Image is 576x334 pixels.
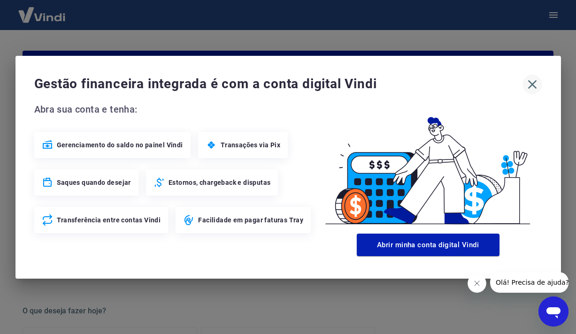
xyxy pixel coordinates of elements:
img: Good Billing [314,102,542,230]
span: Facilidade em pagar faturas Tray [198,215,303,225]
span: Abra sua conta e tenha: [34,102,314,117]
span: Transações via Pix [221,140,280,150]
span: Transferência entre contas Vindi [57,215,161,225]
span: Gestão financeira integrada é com a conta digital Vindi [34,75,522,93]
iframe: Mensagem da empresa [490,272,568,293]
iframe: Botão para abrir a janela de mensagens [538,296,568,326]
span: Olá! Precisa de ajuda? [6,7,79,14]
span: Estornos, chargeback e disputas [169,178,270,187]
iframe: Fechar mensagem [468,274,486,293]
span: Gerenciamento do saldo no painel Vindi [57,140,183,150]
span: Saques quando desejar [57,178,131,187]
button: Abrir minha conta digital Vindi [357,234,499,256]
